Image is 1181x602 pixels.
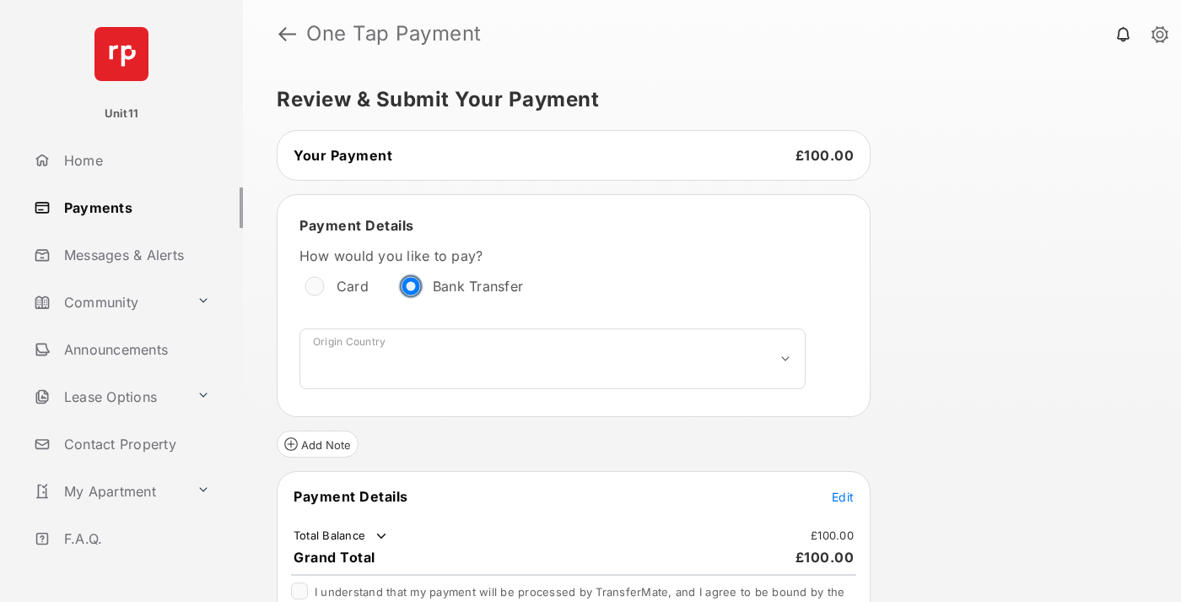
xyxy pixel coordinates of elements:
h5: Review & Submit Your Payment [277,89,1134,110]
button: Add Note [277,431,359,458]
a: Contact Property [27,424,243,464]
a: F.A.Q. [27,518,243,559]
span: Grand Total [294,549,375,566]
a: Lease Options [27,377,190,417]
span: Edit [832,490,854,504]
label: Bank Transfer [433,278,523,295]
img: svg+xml;base64,PHN2ZyB4bWxucz0iaHR0cDovL3d3dy53My5vcmcvMjAwMC9zdmciIHdpZHRoPSI2NCIgaGVpZ2h0PSI2NC... [94,27,148,81]
span: Your Payment [294,147,392,164]
a: Home [27,140,243,181]
a: Messages & Alerts [27,235,243,275]
a: Community [27,282,190,323]
a: My Apartment [27,471,190,512]
span: £100.00 [795,549,855,566]
p: Unit11 [105,106,139,122]
label: How would you like to pay? [299,247,806,264]
button: Edit [832,488,854,505]
span: Payment Details [299,217,414,234]
span: Payment Details [294,488,408,505]
label: Card [337,278,369,295]
span: £100.00 [795,147,855,164]
a: Payments [27,187,243,228]
a: Announcements [27,329,243,370]
td: £100.00 [810,528,855,543]
td: Total Balance [293,528,390,545]
strong: One Tap Payment [306,24,482,44]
